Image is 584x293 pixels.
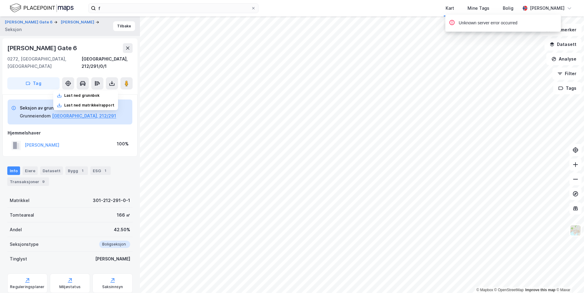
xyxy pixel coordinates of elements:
[546,53,582,65] button: Analyse
[446,5,454,12] div: Kart
[554,264,584,293] iframe: Chat Widget
[93,197,130,204] div: 301-212-291-0-1
[10,255,27,263] div: Tinglyst
[40,166,63,175] div: Datasett
[96,4,251,13] input: Søk på adresse, matrikkel, gårdeiere, leietakere eller personer
[7,177,49,186] div: Transaksjoner
[5,26,22,33] div: Seksjon
[553,82,582,94] button: Tags
[7,43,78,53] div: [PERSON_NAME] Gate 6
[10,226,22,233] div: Andel
[8,129,132,137] div: Hjemmelshaver
[102,168,108,174] div: 1
[61,19,96,25] button: [PERSON_NAME]
[65,166,88,175] div: Bygg
[459,19,517,27] div: Unknown server error occurred
[64,93,99,98] div: Last ned grunnbok
[7,166,20,175] div: Info
[503,5,513,12] div: Bolig
[552,68,582,80] button: Filter
[10,197,30,204] div: Matrikkel
[82,55,133,70] div: [GEOGRAPHIC_DATA], 212/291/0/1
[90,166,111,175] div: ESG
[7,55,82,70] div: 0272, [GEOGRAPHIC_DATA], [GEOGRAPHIC_DATA]
[117,211,130,219] div: 166 ㎡
[5,19,54,25] button: [PERSON_NAME] Gate 6
[7,77,60,89] button: Tag
[494,288,524,292] a: OpenStreetMap
[525,288,555,292] a: Improve this map
[102,284,123,289] div: Saksinnsyn
[23,166,38,175] div: Eiere
[10,211,34,219] div: Tomteareal
[20,112,51,120] div: Grunneiendom
[114,226,130,233] div: 42.50%
[468,5,489,12] div: Mine Tags
[10,241,39,248] div: Seksjonstype
[64,103,114,108] div: Last ned matrikkelrapport
[20,104,116,112] div: Seksjon av grunneiendom
[79,168,85,174] div: 1
[570,225,581,236] img: Z
[476,288,493,292] a: Mapbox
[95,255,130,263] div: [PERSON_NAME]
[52,112,116,120] button: [GEOGRAPHIC_DATA], 212/291
[113,21,135,31] button: Tilbake
[10,3,74,13] img: logo.f888ab2527a4732fd821a326f86c7f29.svg
[10,284,44,289] div: Reguleringsplaner
[554,264,584,293] div: Kontrollprogram for chat
[530,5,565,12] div: [PERSON_NAME]
[544,38,582,51] button: Datasett
[40,179,47,185] div: 9
[117,140,129,148] div: 100%
[59,284,81,289] div: Miljøstatus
